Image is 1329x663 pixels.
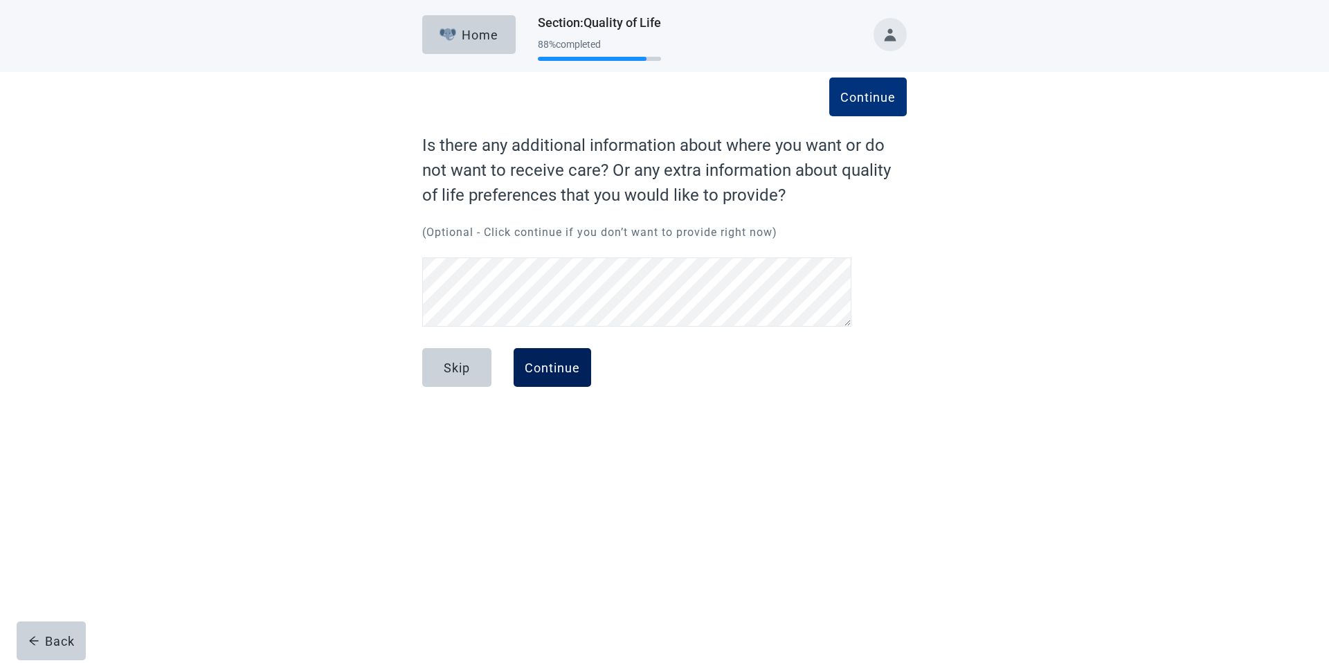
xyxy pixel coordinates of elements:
span: arrow-left [28,635,39,646]
button: arrow-leftBack [17,621,86,660]
button: Skip [422,348,491,387]
div: Continue [840,90,896,104]
button: Continue [829,78,907,116]
button: ElephantHome [422,15,516,54]
button: Continue [514,348,591,387]
p: (Optional - Click continue if you don’t want to provide right now) [422,224,907,241]
h1: Section : Quality of Life [538,13,661,33]
div: Back [28,634,75,648]
div: Skip [444,361,470,374]
button: Toggle account menu [874,18,907,51]
div: Home [440,28,499,42]
div: 88 % completed [538,39,661,50]
div: Continue [525,361,580,374]
div: Progress section [538,33,661,67]
label: Is there any additional information about where you want or do not want to receive care? Or any e... [422,133,907,208]
img: Elephant [440,28,457,41]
